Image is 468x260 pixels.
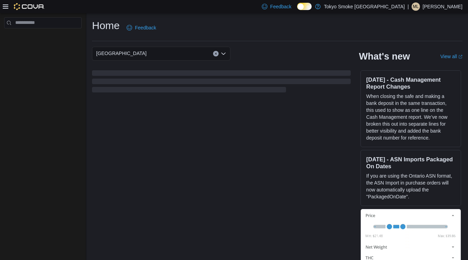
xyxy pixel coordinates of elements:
[14,3,45,10] img: Cova
[366,172,455,200] p: If you are using the Ontario ASN format, the ASN Import in purchase orders will now automatically...
[4,30,82,46] nav: Complex example
[423,2,462,11] p: [PERSON_NAME]
[124,21,159,35] a: Feedback
[324,2,405,11] p: Tokyo Smoke [GEOGRAPHIC_DATA]
[92,72,351,94] span: Loading
[412,2,420,11] div: Matthew LeDrew
[366,156,455,170] h3: [DATE] - ASN Imports Packaged On Dates
[92,19,120,33] h1: Home
[213,51,219,56] button: Clear input
[96,49,147,57] span: [GEOGRAPHIC_DATA]
[297,3,312,10] input: Dark Mode
[413,2,419,11] span: ML
[270,3,291,10] span: Feedback
[366,76,455,90] h3: [DATE] - Cash Management Report Changes
[440,54,462,59] a: View allExternal link
[407,2,409,11] p: |
[359,51,410,62] h2: What's new
[366,93,455,141] p: When closing the safe and making a bank deposit in the same transaction, this used to show as one...
[458,55,462,59] svg: External link
[221,51,226,56] button: Open list of options
[135,24,156,31] span: Feedback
